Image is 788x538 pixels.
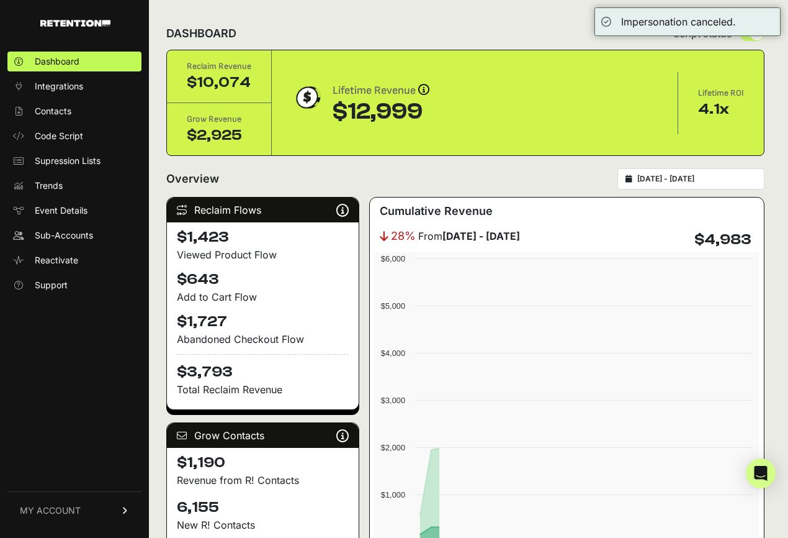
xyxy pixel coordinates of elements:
[177,312,349,332] h4: $1,727
[7,151,141,171] a: Supression Lists
[381,301,405,311] text: $5,000
[333,99,429,124] div: $12,999
[381,443,405,452] text: $2,000
[7,491,141,529] a: MY ACCOUNT
[333,82,429,99] div: Lifetime Revenue
[35,105,71,117] span: Contacts
[177,247,349,262] div: Viewed Product Flow
[381,349,405,358] text: $4,000
[7,176,141,196] a: Trends
[177,354,349,382] h4: $3,793
[7,250,141,270] a: Reactivate
[177,332,349,347] div: Abandoned Checkout Flow
[177,290,349,304] div: Add to Cart Flow
[187,73,251,93] div: $10,074
[380,203,493,220] h3: Cumulative Revenue
[381,254,405,263] text: $6,000
[177,270,349,290] h4: $643
[292,82,323,113] img: dollar-coin-05c43ed7efb7bc0c12610022525b4bbbb207c7efeef5aecc26f025e68dcafac9.png
[746,458,776,488] div: Open Intercom Messenger
[177,382,349,397] p: Total Reclaim Revenue
[35,279,68,291] span: Support
[20,504,81,517] span: MY ACCOUNT
[167,423,359,448] div: Grow Contacts
[167,198,359,222] div: Reclaim Flows
[694,230,751,250] h4: $4,983
[7,76,141,96] a: Integrations
[166,170,219,188] h2: Overview
[35,229,93,242] span: Sub-Accounts
[35,130,83,142] span: Code Script
[7,226,141,245] a: Sub-Accounts
[698,99,744,119] div: 4.1x
[442,230,520,242] strong: [DATE] - [DATE]
[177,453,349,473] h4: $1,190
[177,498,349,517] h4: 6,155
[177,473,349,488] p: Revenue from R! Contacts
[7,201,141,221] a: Event Details
[177,227,349,247] h4: $1,423
[7,275,141,295] a: Support
[7,126,141,146] a: Code Script
[35,155,101,167] span: Supression Lists
[187,60,251,73] div: Reclaim Revenue
[35,55,79,68] span: Dashboard
[35,80,83,93] span: Integrations
[7,101,141,121] a: Contacts
[35,204,87,217] span: Event Details
[7,52,141,71] a: Dashboard
[381,396,405,405] text: $3,000
[391,227,416,245] span: 28%
[177,517,349,532] p: New R! Contacts
[187,113,251,125] div: Grow Revenue
[35,180,63,192] span: Trends
[35,254,78,267] span: Reactivate
[166,25,236,42] h2: DASHBOARD
[418,229,520,244] span: From
[698,87,744,99] div: Lifetime ROI
[187,125,251,145] div: $2,925
[40,20,110,27] img: Retention.com
[381,490,405,499] text: $1,000
[621,14,736,29] div: Impersonation canceled.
